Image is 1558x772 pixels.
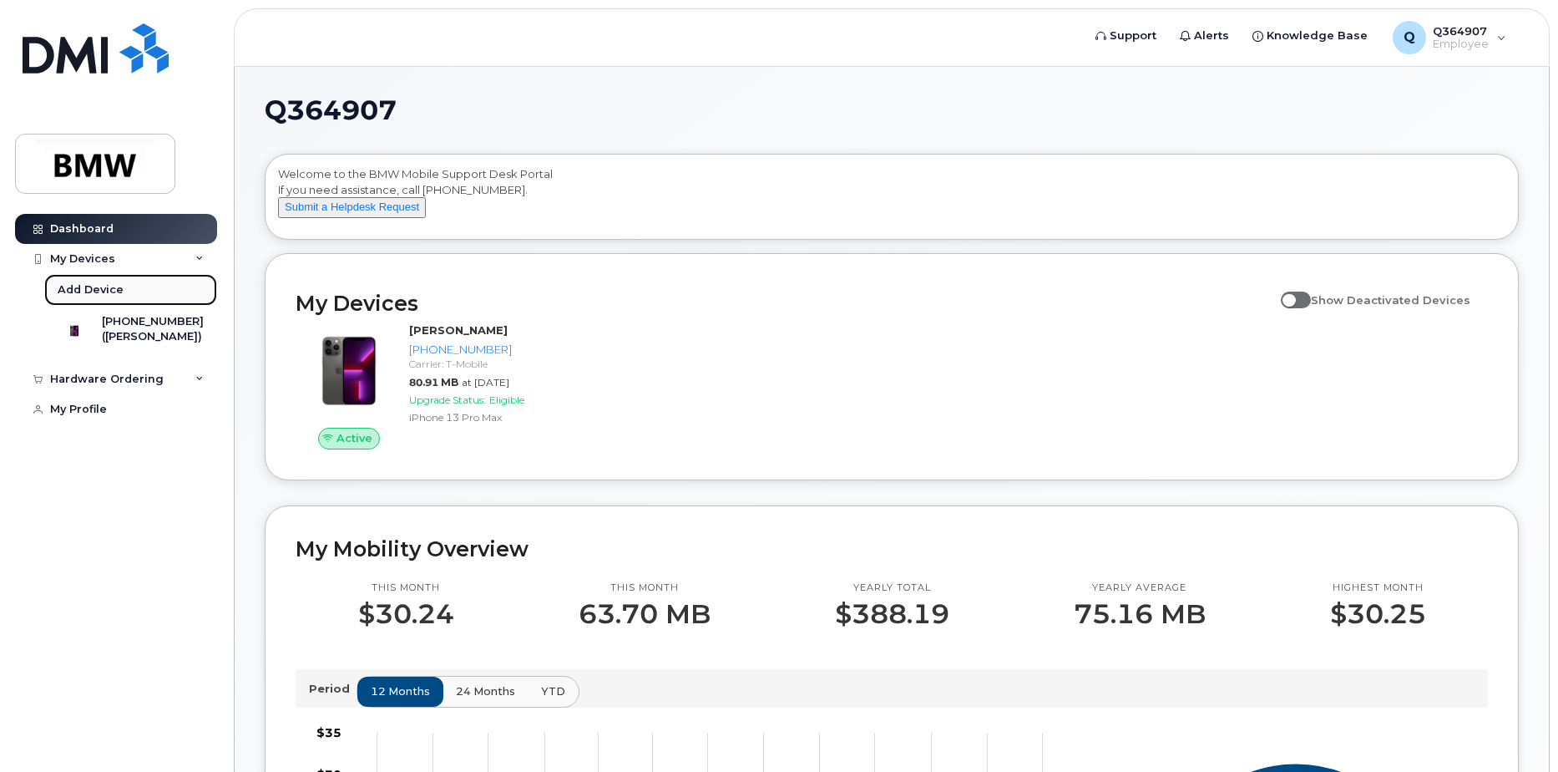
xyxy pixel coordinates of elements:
[835,582,949,595] p: Yearly total
[1330,582,1426,595] p: Highest month
[1074,599,1206,629] p: 75.16 MB
[1281,284,1294,297] input: Show Deactivated Devices
[579,582,711,595] p: This month
[409,323,508,337] strong: [PERSON_NAME]
[278,200,426,213] a: Submit a Helpdesk Request
[296,536,1488,561] h2: My Mobility Overview
[489,394,524,406] span: Eligible
[278,197,426,218] button: Submit a Helpdesk Request
[309,681,357,697] p: Period
[579,599,711,629] p: 63.70 MB
[309,331,389,411] img: image20231002-3703462-oworib.jpeg
[1485,699,1545,759] iframe: Messenger Launcher
[1074,582,1206,595] p: Yearly average
[456,683,515,699] span: 24 months
[358,582,454,595] p: This month
[316,725,341,740] tspan: $35
[296,291,1272,316] h2: My Devices
[336,430,372,446] span: Active
[835,599,949,629] p: $388.19
[409,342,572,358] div: [PHONE_NUMBER]
[1311,293,1470,307] span: Show Deactivated Devices
[541,683,565,699] span: YTD
[358,599,454,629] p: $30.24
[1330,599,1426,629] p: $30.25
[296,323,579,449] a: Active[PERSON_NAME][PHONE_NUMBER]Carrier: T-Mobile80.91 MBat [DATE]Upgrade Status:EligibleiPhone ...
[409,376,458,389] span: 80.91 MB
[278,166,1505,233] div: Welcome to the BMW Mobile Support Desk Portal If you need assistance, call [PHONE_NUMBER].
[462,376,509,389] span: at [DATE]
[265,98,397,123] span: Q364907
[409,410,572,424] div: iPhone 13 Pro Max
[409,394,486,406] span: Upgrade Status:
[409,357,572,371] div: Carrier: T-Mobile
